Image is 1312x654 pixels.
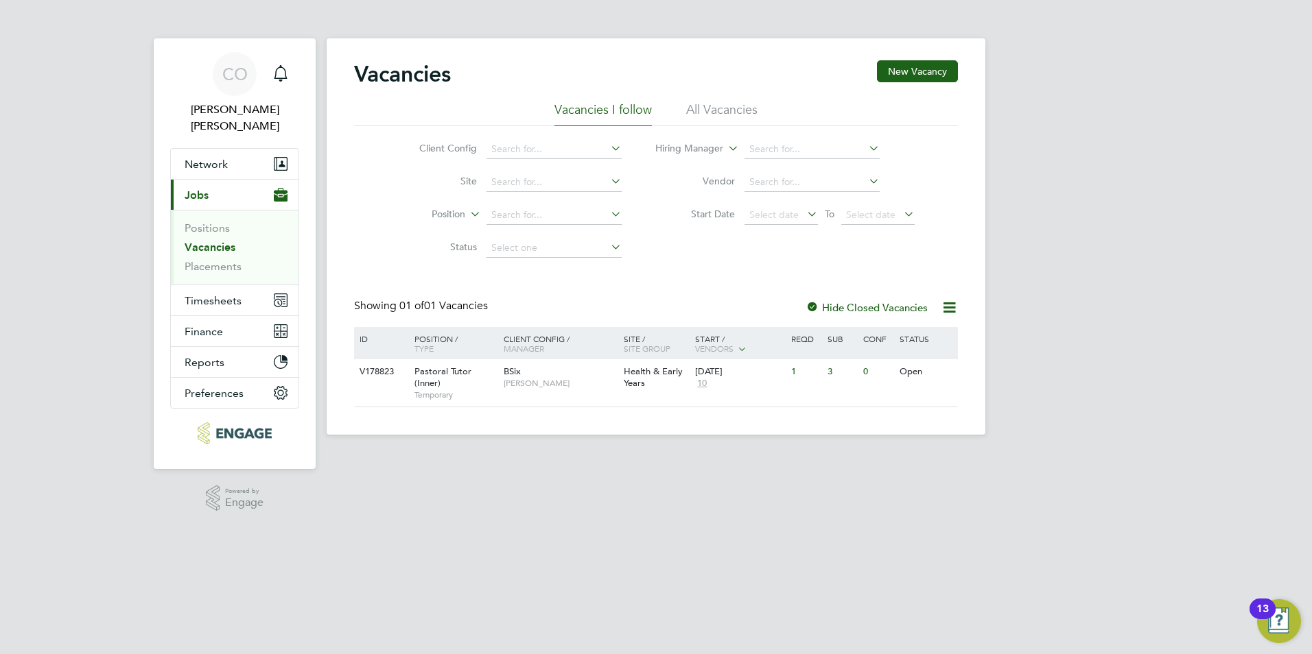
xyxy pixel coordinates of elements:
[749,208,799,221] span: Select date
[171,180,298,210] button: Jobs
[356,359,404,385] div: V178823
[877,60,958,82] button: New Vacancy
[399,299,424,313] span: 01 of
[745,140,880,159] input: Search for...
[185,325,223,338] span: Finance
[487,206,622,225] input: Search for...
[404,327,500,360] div: Position /
[860,327,895,350] div: Conf
[414,389,497,400] span: Temporary
[788,327,823,350] div: Reqd
[860,359,895,385] div: 0
[695,378,709,389] span: 10
[414,365,471,389] span: Pastoral Tutor (Inner)
[487,140,622,159] input: Search for...
[185,158,228,171] span: Network
[206,485,264,511] a: Powered byEngage
[824,327,860,350] div: Sub
[171,149,298,179] button: Network
[896,359,956,385] div: Open
[185,189,209,202] span: Jobs
[821,205,839,223] span: To
[398,241,477,253] label: Status
[500,327,620,360] div: Client Config /
[170,101,299,134] span: Connor O'sullivan
[620,327,692,360] div: Site /
[686,101,758,126] li: All Vacancies
[171,347,298,377] button: Reports
[1257,599,1301,643] button: Open Resource Center, 13 new notifications
[745,173,880,192] input: Search for...
[356,327,404,350] div: ID
[185,294,242,307] span: Timesheets
[171,316,298,346] button: Finance
[170,422,299,444] a: Go to home page
[171,210,298,284] div: Jobs
[487,239,622,258] input: Select one
[695,343,734,354] span: Vendors
[788,359,823,385] div: 1
[171,285,298,315] button: Timesheets
[846,208,895,221] span: Select date
[656,208,735,220] label: Start Date
[170,52,299,134] a: CO[PERSON_NAME] [PERSON_NAME]
[624,365,683,389] span: Health & Early Years
[185,387,244,400] span: Preferences
[554,101,652,126] li: Vacancies I follow
[386,208,465,221] label: Position
[222,65,248,83] span: CO
[354,60,451,88] h2: Vacancies
[185,241,235,254] a: Vacancies
[225,497,263,509] span: Engage
[692,327,788,361] div: Start /
[354,299,491,313] div: Showing
[824,359,860,385] div: 3
[399,299,488,313] span: 01 Vacancies
[644,142,723,156] label: Hiring Manager
[504,343,544,354] span: Manager
[896,327,956,350] div: Status
[154,38,316,469] nav: Main navigation
[1256,609,1269,627] div: 13
[487,173,622,192] input: Search for...
[695,366,784,378] div: [DATE]
[171,378,298,408] button: Preferences
[225,485,263,497] span: Powered by
[185,260,242,273] a: Placements
[624,343,670,354] span: Site Group
[398,142,477,154] label: Client Config
[414,343,434,354] span: Type
[185,356,224,369] span: Reports
[398,175,477,187] label: Site
[504,378,617,389] span: [PERSON_NAME]
[185,221,230,234] a: Positions
[504,365,521,377] span: BSix
[198,422,271,444] img: carbonrecruitment-logo-retina.png
[806,301,928,314] label: Hide Closed Vacancies
[656,175,735,187] label: Vendor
